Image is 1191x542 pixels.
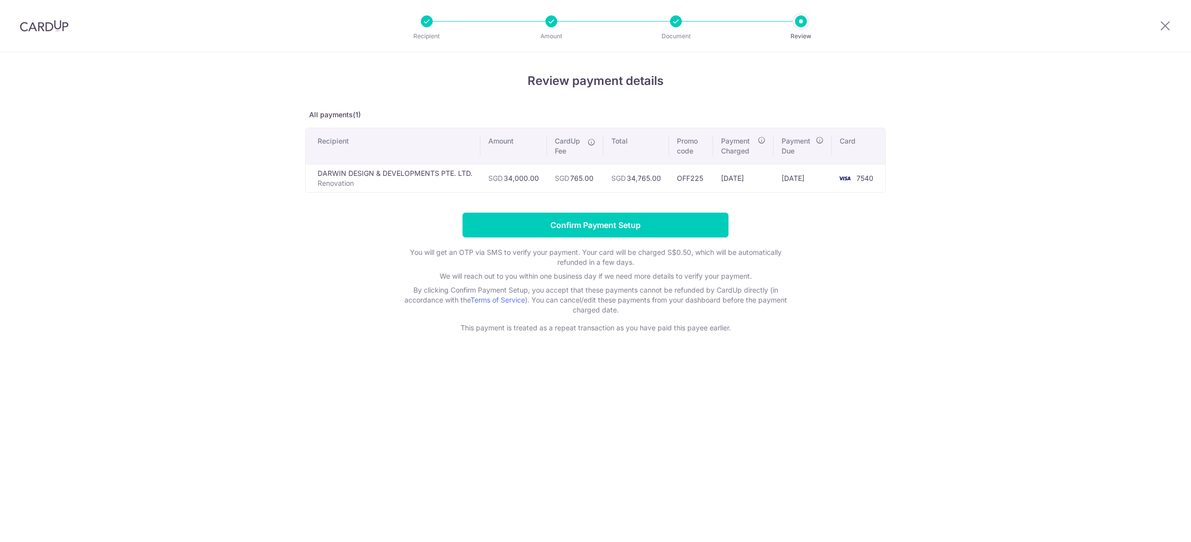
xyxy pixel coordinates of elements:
img: CardUp [20,20,68,32]
a: Terms of Service [470,296,525,304]
img: <span class="translation_missing" title="translation missing: en.account_steps.new_confirm_form.b... [835,172,855,184]
p: We will reach out to you within one business day if we need more details to verify your payment. [397,271,794,281]
p: You will get an OTP via SMS to verify your payment. Your card will be charged S$0.50, which will ... [397,247,794,267]
td: 765.00 [547,164,603,192]
span: SGD [555,174,569,182]
td: [DATE] [774,164,832,192]
span: 7540 [857,174,873,182]
th: Card [832,128,885,164]
span: CardUp Fee [555,136,583,156]
th: Total [603,128,669,164]
p: Document [639,31,713,41]
p: All payments(1) [305,110,886,120]
p: This payment is treated as a repeat transaction as you have paid this payee earlier. [397,323,794,333]
th: Recipient [306,128,480,164]
span: Payment Charged [721,136,755,156]
p: Review [764,31,838,41]
p: By clicking Confirm Payment Setup, you accept that these payments cannot be refunded by CardUp di... [397,285,794,315]
p: Amount [515,31,588,41]
span: Payment Due [782,136,813,156]
td: DARWIN DESIGN & DEVELOPMENTS PTE. LTD. [306,164,480,192]
th: Amount [480,128,547,164]
td: 34,765.00 [603,164,669,192]
span: SGD [611,174,626,182]
td: [DATE] [713,164,774,192]
p: Recipient [390,31,463,41]
th: Promo code [669,128,713,164]
iframe: Opens a widget where you can find more information [1127,512,1181,537]
h4: Review payment details [305,72,886,90]
td: OFF225 [669,164,713,192]
td: 34,000.00 [480,164,547,192]
input: Confirm Payment Setup [463,213,728,237]
p: Renovation [318,178,472,188]
span: SGD [488,174,503,182]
